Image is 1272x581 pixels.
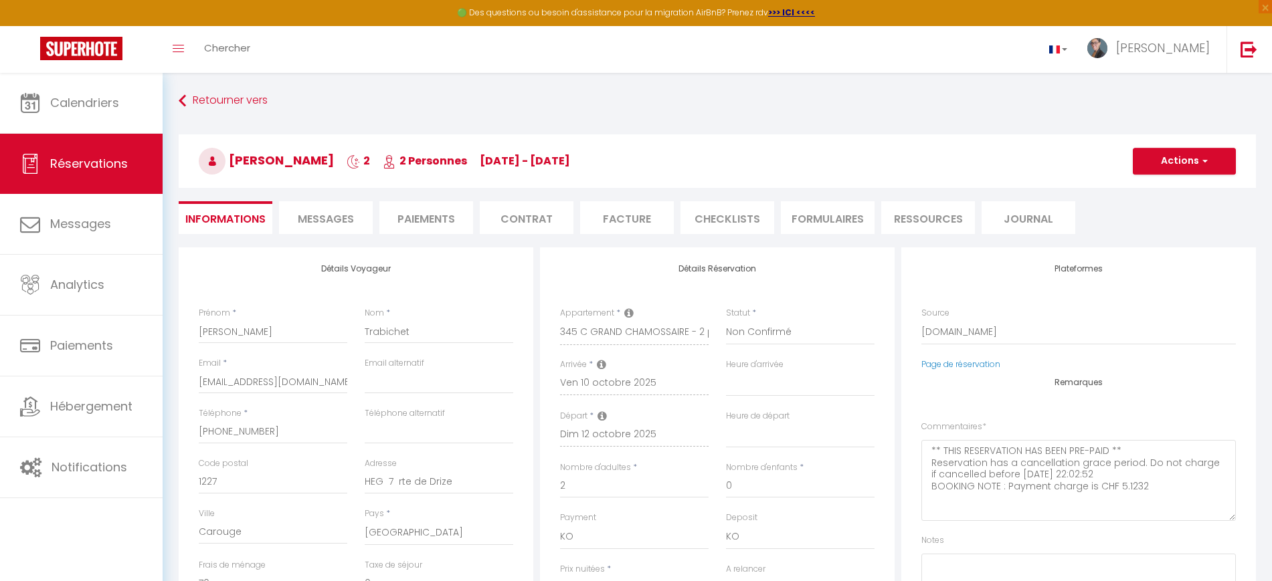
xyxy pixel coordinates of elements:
label: Payment [560,511,596,524]
img: logout [1241,41,1257,57]
span: Messages [298,211,354,227]
li: FORMULAIRES [781,201,875,234]
span: Hébergement [50,398,132,415]
span: Paiements [50,337,113,354]
label: Prix nuitées [560,563,605,576]
label: Commentaires [921,421,986,433]
label: Notes [921,534,944,547]
label: Téléphone alternatif [365,407,445,420]
img: Super Booking [40,37,122,60]
span: Notifications [52,459,127,475]
label: Arrivée [560,358,587,371]
h4: Remarques [921,378,1236,387]
span: 2 Personnes [383,153,467,168]
li: Contrat [480,201,573,234]
span: [PERSON_NAME] [1116,39,1210,56]
img: ... [1087,38,1107,58]
label: Email alternatif [365,357,424,370]
label: Pays [365,507,384,520]
label: Nombre d'enfants [726,461,798,474]
span: [PERSON_NAME] [199,152,334,168]
a: Retourner vers [179,89,1256,113]
li: Paiements [379,201,473,234]
label: Ville [199,507,215,520]
label: Appartement [560,307,614,320]
label: Code postal [199,457,248,470]
label: Heure d'arrivée [726,358,784,371]
span: Réservations [50,155,128,172]
li: CHECKLISTS [680,201,774,234]
label: Téléphone [199,407,242,420]
label: Adresse [365,457,397,470]
label: Statut [726,307,750,320]
h4: Détails Voyageur [199,264,513,273]
li: Facture [580,201,674,234]
label: Deposit [726,511,757,524]
span: Chercher [204,41,250,55]
a: Chercher [194,26,260,73]
span: Analytics [50,276,104,293]
label: Email [199,357,221,370]
label: Source [921,307,949,320]
h4: Plateformes [921,264,1236,273]
span: Calendriers [50,94,119,111]
li: Journal [982,201,1075,234]
label: Taxe de séjour [365,559,422,572]
button: Actions [1133,148,1236,175]
span: [DATE] - [DATE] [480,153,570,168]
label: Départ [560,410,587,423]
h4: Détails Réservation [560,264,875,273]
label: A relancer [726,563,765,576]
label: Nom [365,307,384,320]
li: Ressources [881,201,975,234]
a: >>> ICI <<<< [768,7,815,18]
label: Heure de départ [726,410,790,423]
label: Prénom [199,307,230,320]
label: Nombre d'adultes [560,461,631,474]
a: ... [PERSON_NAME] [1077,26,1226,73]
label: Frais de ménage [199,559,266,572]
li: Informations [179,201,272,234]
a: Page de réservation [921,358,1000,370]
span: 2 [347,153,370,168]
span: Messages [50,215,111,232]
